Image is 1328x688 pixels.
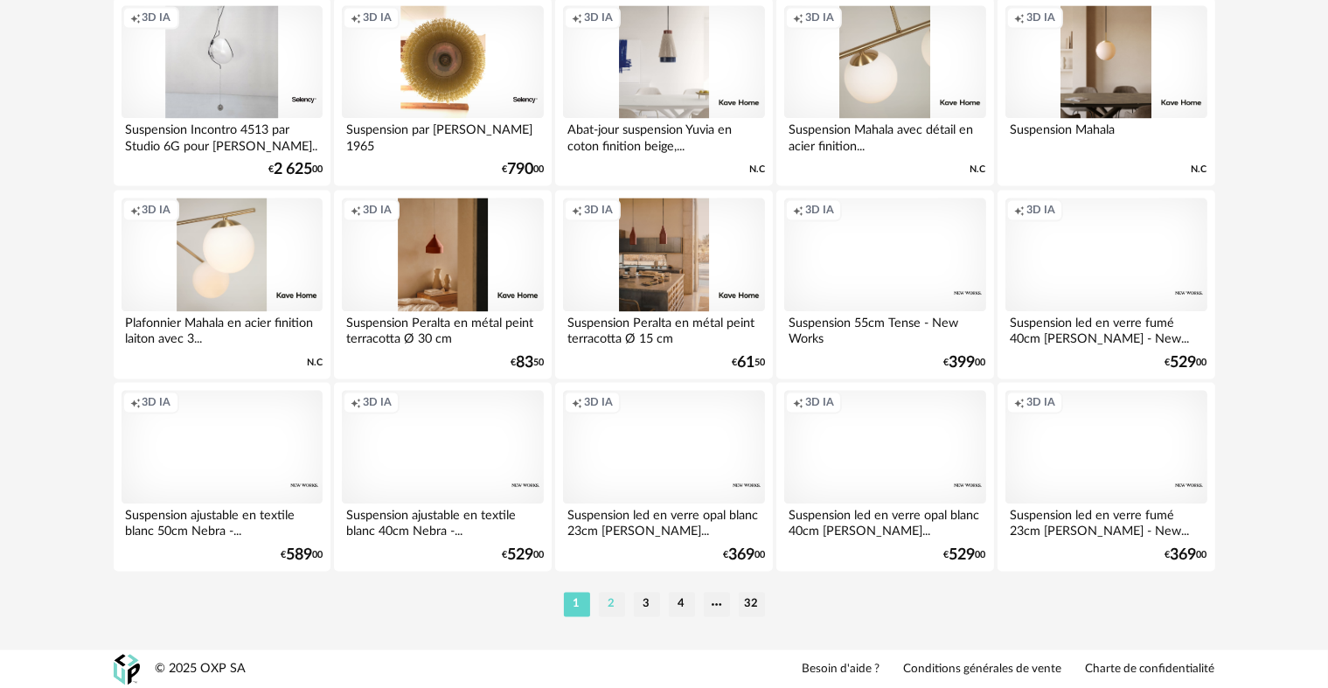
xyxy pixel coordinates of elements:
[723,549,765,561] div: € 00
[516,357,533,369] span: 83
[1014,395,1025,409] span: Creation icon
[122,118,323,153] div: Suspension Incontro 4513 par Studio 6G pour [PERSON_NAME]..
[572,10,582,24] span: Creation icon
[334,382,551,571] a: Creation icon 3D IA Suspension ajustable en textile blanc 40cm Nebra -... €52900
[555,190,772,379] a: Creation icon 3D IA Suspension Peralta en métal peint terracotta Ø 15 cm €6150
[351,395,361,409] span: Creation icon
[584,395,613,409] span: 3D IA
[737,357,754,369] span: 61
[1026,10,1055,24] span: 3D IA
[1171,549,1197,561] span: 369
[122,504,323,539] div: Suspension ajustable en textile blanc 50cm Nebra -...
[342,504,543,539] div: Suspension ajustable en textile blanc 40cm Nebra -...
[502,163,544,176] div: € 00
[784,118,985,153] div: Suspension Mahala avec détail en acier finition...
[502,549,544,561] div: € 00
[363,10,392,24] span: 3D IA
[749,163,765,176] span: N.C
[122,311,323,346] div: Plafonnier Mahala en acier finition laiton avec 3...
[944,549,986,561] div: € 00
[728,549,754,561] span: 369
[793,395,803,409] span: Creation icon
[970,163,986,176] span: N.C
[949,549,976,561] span: 529
[351,10,361,24] span: Creation icon
[584,10,613,24] span: 3D IA
[143,203,171,217] span: 3D IA
[156,661,247,678] div: © 2025 OXP SA
[776,382,993,571] a: Creation icon 3D IA Suspension led en verre opal blanc 40cm [PERSON_NAME]... €52900
[572,203,582,217] span: Creation icon
[334,190,551,379] a: Creation icon 3D IA Suspension Peralta en métal peint terracotta Ø 30 cm €8350
[1026,395,1055,409] span: 3D IA
[1165,357,1207,369] div: € 00
[281,549,323,561] div: € 00
[564,592,590,616] li: 1
[803,662,880,678] a: Besoin d'aide ?
[1014,203,1025,217] span: Creation icon
[776,190,993,379] a: Creation icon 3D IA Suspension 55cm Tense - New Works €39900
[1005,504,1206,539] div: Suspension led en verre fumé 23cm [PERSON_NAME] - New...
[511,357,544,369] div: € 50
[555,382,772,571] a: Creation icon 3D IA Suspension led en verre opal blanc 23cm [PERSON_NAME]... €36900
[143,10,171,24] span: 3D IA
[949,357,976,369] span: 399
[805,10,834,24] span: 3D IA
[1086,662,1215,678] a: Charte de confidentialité
[1026,203,1055,217] span: 3D IA
[634,592,660,616] li: 3
[342,311,543,346] div: Suspension Peralta en métal peint terracotta Ø 30 cm
[563,311,764,346] div: Suspension Peralta en métal peint terracotta Ø 15 cm
[363,203,392,217] span: 3D IA
[130,395,141,409] span: Creation icon
[143,395,171,409] span: 3D IA
[307,357,323,369] span: N.C
[114,190,330,379] a: Creation icon 3D IA Plafonnier Mahala en acier finition laiton avec 3... N.C
[268,163,323,176] div: € 00
[584,203,613,217] span: 3D IA
[793,10,803,24] span: Creation icon
[563,118,764,153] div: Abat-jour suspension Yuvia en coton finition beige,...
[784,504,985,539] div: Suspension led en verre opal blanc 40cm [PERSON_NAME]...
[130,10,141,24] span: Creation icon
[1005,311,1206,346] div: Suspension led en verre fumé 40cm [PERSON_NAME] - New...
[805,395,834,409] span: 3D IA
[904,662,1062,678] a: Conditions générales de vente
[363,395,392,409] span: 3D IA
[793,203,803,217] span: Creation icon
[784,311,985,346] div: Suspension 55cm Tense - New Works
[507,549,533,561] span: 529
[351,203,361,217] span: Creation icon
[130,203,141,217] span: Creation icon
[572,395,582,409] span: Creation icon
[669,592,695,616] li: 4
[998,190,1214,379] a: Creation icon 3D IA Suspension led en verre fumé 40cm [PERSON_NAME] - New... €52900
[507,163,533,176] span: 790
[114,382,330,571] a: Creation icon 3D IA Suspension ajustable en textile blanc 50cm Nebra -... €58900
[114,654,140,685] img: OXP
[1014,10,1025,24] span: Creation icon
[599,592,625,616] li: 2
[1165,549,1207,561] div: € 00
[342,118,543,153] div: Suspension par [PERSON_NAME] 1965
[1005,118,1206,153] div: Suspension Mahala
[998,382,1214,571] a: Creation icon 3D IA Suspension led en verre fumé 23cm [PERSON_NAME] - New... €36900
[1171,357,1197,369] span: 529
[1192,163,1207,176] span: N.C
[739,592,765,616] li: 32
[274,163,312,176] span: 2 625
[563,504,764,539] div: Suspension led en verre opal blanc 23cm [PERSON_NAME]...
[805,203,834,217] span: 3D IA
[286,549,312,561] span: 589
[944,357,986,369] div: € 00
[732,357,765,369] div: € 50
